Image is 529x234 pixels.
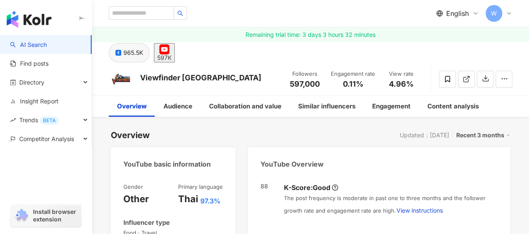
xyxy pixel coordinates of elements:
div: Overview [117,101,147,111]
div: Content analysis [427,101,479,111]
span: 4.96% [389,80,414,88]
div: The post frequency is moderate in past one to three months and the follower growth rate and engag... [284,194,498,219]
button: 597K [154,43,175,62]
div: Good [312,183,330,192]
div: BETA [40,116,59,125]
button: View instructions [396,202,443,219]
a: Remaining trial time: 3 days 3 hours 32 minutes [92,27,529,42]
span: W [491,9,497,18]
div: Recent 3 months [456,130,510,141]
div: Followers [289,70,321,78]
div: 88 [261,183,268,190]
div: Thai [178,193,198,206]
img: chrome extension [13,209,29,222]
div: Gender [123,183,143,190]
div: Updated：[DATE] [400,132,449,139]
div: YouTube basic information [123,159,211,169]
div: YouTube Overview [261,159,323,169]
img: logo [7,11,51,28]
div: Viewfinder [GEOGRAPHIC_DATA] [140,72,261,83]
div: Other [123,193,149,206]
span: Competitor Analysis [19,129,74,148]
div: 597K [157,54,171,61]
span: 97.3% [200,196,220,206]
span: View instructions [396,207,442,214]
div: 965.5K [123,47,143,59]
span: Directory [19,73,44,92]
span: 0.11% [343,80,363,88]
div: Collaboration and value [209,101,281,111]
span: Install browser extension [33,208,79,223]
div: Primary language [178,183,223,190]
div: Influencer type [123,218,170,227]
div: View rate [385,70,417,78]
a: Find posts [10,59,49,68]
span: rise [10,117,16,123]
button: 965.5K [109,43,150,62]
span: search [177,10,183,16]
div: Engagement [372,101,411,111]
a: searchAI Search [10,41,47,49]
span: Trends [19,111,59,129]
div: Engagement rate [331,70,375,78]
div: K-Score : [284,183,338,192]
div: Audience [164,101,192,111]
a: chrome extensionInstall browser extension [11,204,81,227]
a: Insight Report [10,97,59,105]
span: English [446,9,469,18]
span: 597,000 [290,80,320,88]
div: Overview [111,129,150,141]
img: KOL Avatar [109,67,134,92]
div: Similar influencers [298,101,355,111]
